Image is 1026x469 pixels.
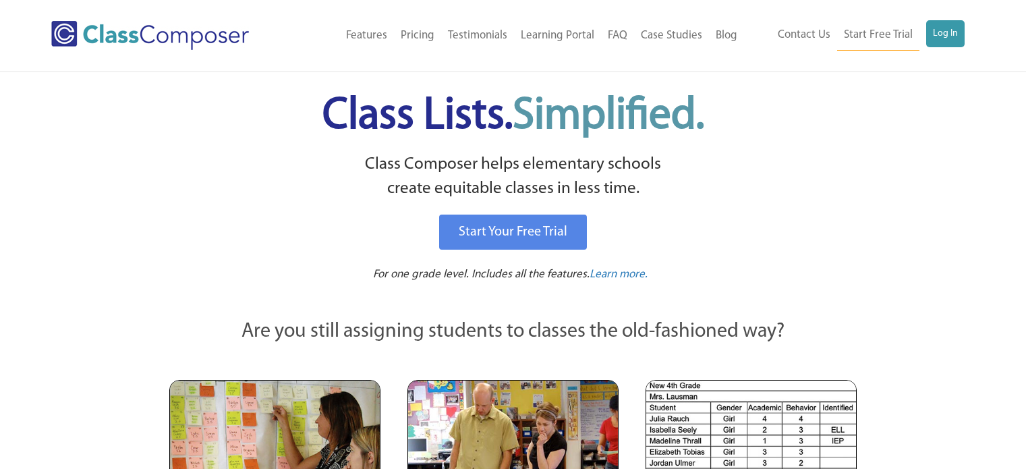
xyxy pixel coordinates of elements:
span: Start Your Free Trial [459,225,567,239]
nav: Header Menu [744,20,965,51]
a: Testimonials [441,21,514,51]
a: Learning Portal [514,21,601,51]
a: Start Your Free Trial [439,215,587,250]
span: For one grade level. Includes all the features. [373,269,590,280]
p: Class Composer helps elementary schools create equitable classes in less time. [167,153,859,202]
a: Pricing [394,21,441,51]
a: Features [339,21,394,51]
a: Contact Us [771,20,837,50]
img: Class Composer [51,21,249,50]
a: Log In [926,20,965,47]
span: Learn more. [590,269,648,280]
a: Blog [709,21,744,51]
a: Start Free Trial [837,20,919,51]
nav: Header Menu [292,21,743,51]
a: Case Studies [634,21,709,51]
span: Class Lists. [322,94,704,138]
a: FAQ [601,21,634,51]
span: Simplified. [513,94,704,138]
a: Learn more. [590,267,648,283]
p: Are you still assigning students to classes the old-fashioned way? [169,317,857,347]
